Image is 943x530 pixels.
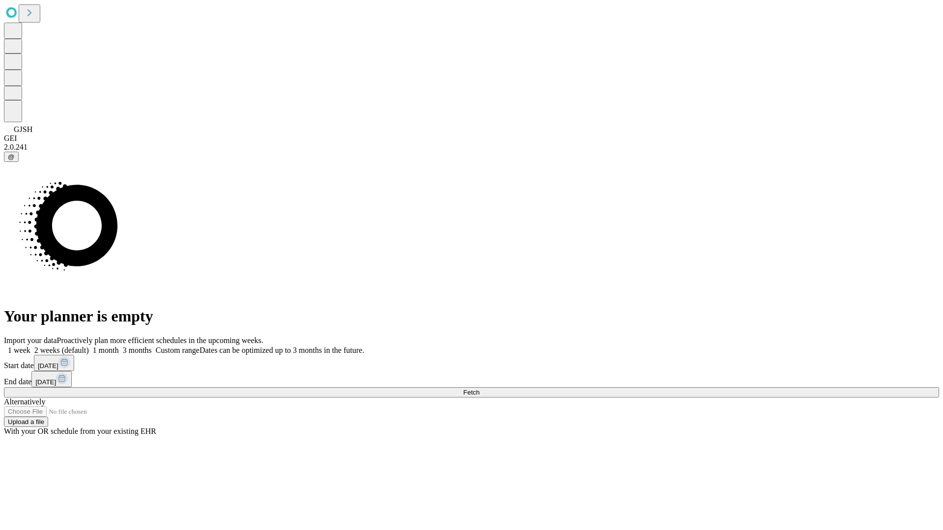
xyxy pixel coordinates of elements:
button: Upload a file [4,417,48,427]
button: @ [4,152,19,162]
span: 1 week [8,346,30,354]
button: [DATE] [34,355,74,371]
span: [DATE] [38,362,58,370]
span: 2 weeks (default) [34,346,89,354]
button: Fetch [4,387,939,397]
span: 3 months [123,346,152,354]
span: Dates can be optimized up to 3 months in the future. [199,346,364,354]
span: Import your data [4,336,57,344]
span: With your OR schedule from your existing EHR [4,427,156,435]
span: Custom range [156,346,199,354]
div: 2.0.241 [4,143,939,152]
span: GJSH [14,125,32,133]
span: Alternatively [4,397,45,406]
div: GEI [4,134,939,143]
span: 1 month [93,346,119,354]
h1: Your planner is empty [4,307,939,325]
div: End date [4,371,939,387]
span: Proactively plan more efficient schedules in the upcoming weeks. [57,336,263,344]
span: @ [8,153,15,160]
button: [DATE] [31,371,72,387]
div: Start date [4,355,939,371]
span: [DATE] [35,378,56,386]
span: Fetch [463,389,479,396]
